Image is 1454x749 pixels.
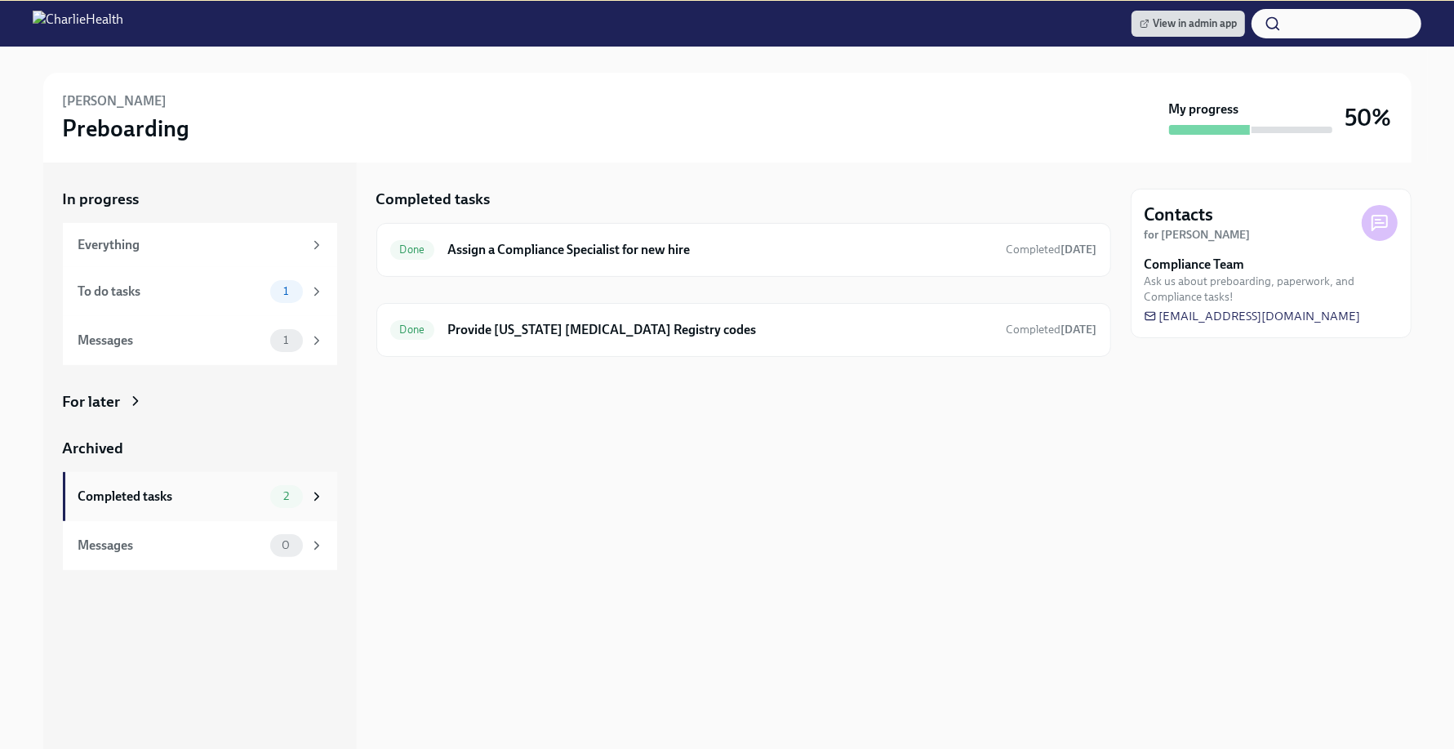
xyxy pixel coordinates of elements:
[63,316,337,365] a: Messages1
[447,241,993,259] h6: Assign a Compliance Specialist for new hire
[63,391,337,412] a: For later
[273,285,298,297] span: 1
[1140,16,1237,32] span: View in admin app
[273,334,298,346] span: 1
[63,472,337,521] a: Completed tasks2
[1007,323,1097,337] span: Completed
[1145,274,1398,305] span: Ask us about preboarding, paperwork, and Compliance tasks!
[1007,243,1097,256] span: Completed
[63,189,337,210] a: In progress
[390,317,1097,343] a: DoneProvide [US_STATE] [MEDICAL_DATA] Registry codesCompleted[DATE]
[390,323,435,336] span: Done
[376,189,491,210] h5: Completed tasks
[1007,322,1097,337] span: October 6th, 2025 09:42
[1145,256,1245,274] strong: Compliance Team
[272,539,300,551] span: 0
[1007,242,1097,257] span: October 3rd, 2025 16:21
[78,537,264,555] div: Messages
[1169,100,1239,118] strong: My progress
[63,223,337,267] a: Everything
[447,321,993,339] h6: Provide [US_STATE] [MEDICAL_DATA] Registry codes
[1061,323,1097,337] strong: [DATE]
[1145,308,1361,324] a: [EMAIL_ADDRESS][DOMAIN_NAME]
[78,332,264,350] div: Messages
[63,521,337,570] a: Messages0
[63,114,190,143] h3: Preboarding
[63,438,337,459] a: Archived
[1145,203,1214,227] h4: Contacts
[63,391,121,412] div: For later
[78,283,264,301] div: To do tasks
[390,237,1097,263] a: DoneAssign a Compliance Specialist for new hireCompleted[DATE]
[1145,228,1251,242] strong: for [PERSON_NAME]
[1061,243,1097,256] strong: [DATE]
[33,11,123,37] img: CharlieHealth
[1345,103,1392,132] h3: 50%
[63,92,167,110] h6: [PERSON_NAME]
[63,267,337,316] a: To do tasks1
[273,490,299,502] span: 2
[78,488,264,506] div: Completed tasks
[78,236,303,254] div: Everything
[1132,11,1245,37] a: View in admin app
[390,243,435,256] span: Done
